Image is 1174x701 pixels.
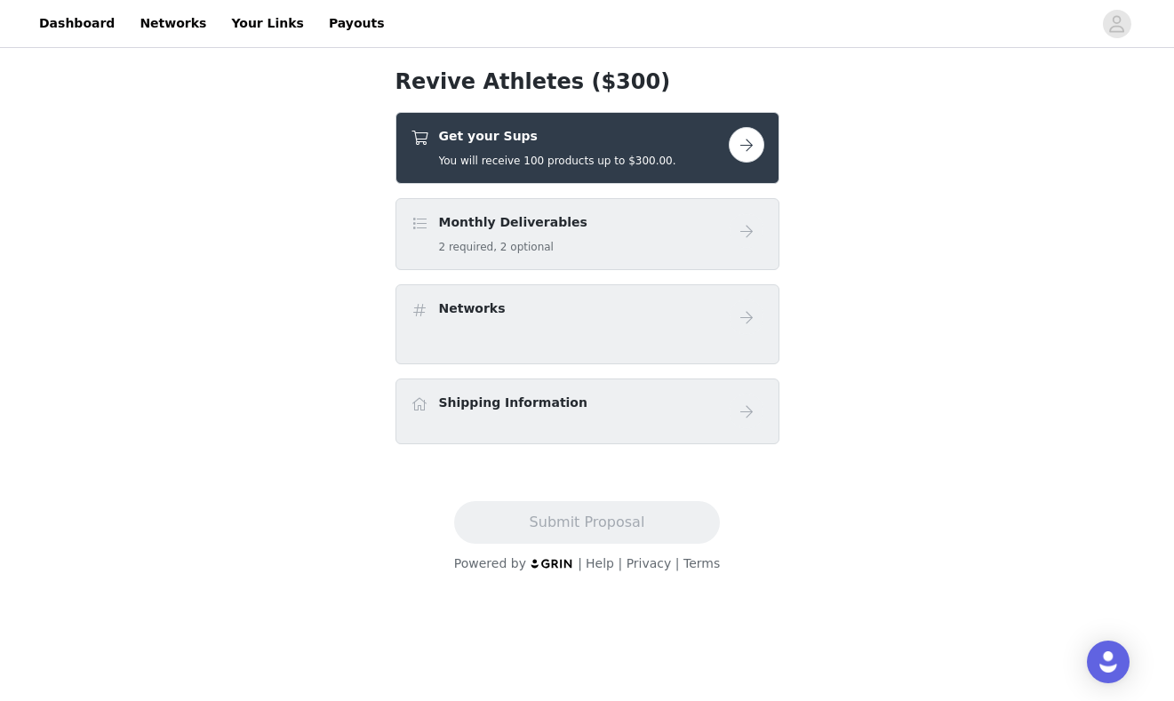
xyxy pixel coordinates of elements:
h5: You will receive 100 products up to $300.00. [439,153,676,169]
a: Your Links [220,4,315,44]
div: Monthly Deliverables [395,198,779,270]
div: Open Intercom Messenger [1087,641,1130,683]
span: | [618,556,622,570]
div: avatar [1108,10,1125,38]
h4: Monthly Deliverables [439,213,587,232]
span: | [675,556,680,570]
a: Networks [129,4,217,44]
div: Get your Sups [395,112,779,184]
a: Dashboard [28,4,125,44]
div: Shipping Information [395,378,779,444]
span: | [578,556,582,570]
a: Terms [683,556,720,570]
a: Help [586,556,614,570]
div: Networks [395,284,779,364]
h4: Get your Sups [439,127,676,146]
span: Powered by [454,556,526,570]
h4: Shipping Information [439,394,587,412]
h5: 2 required, 2 optional [439,239,587,255]
a: Privacy [627,556,672,570]
h4: Networks [439,299,506,318]
img: logo [530,558,574,570]
h1: Revive Athletes ($300) [395,66,779,98]
button: Submit Proposal [454,501,720,544]
a: Payouts [318,4,395,44]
